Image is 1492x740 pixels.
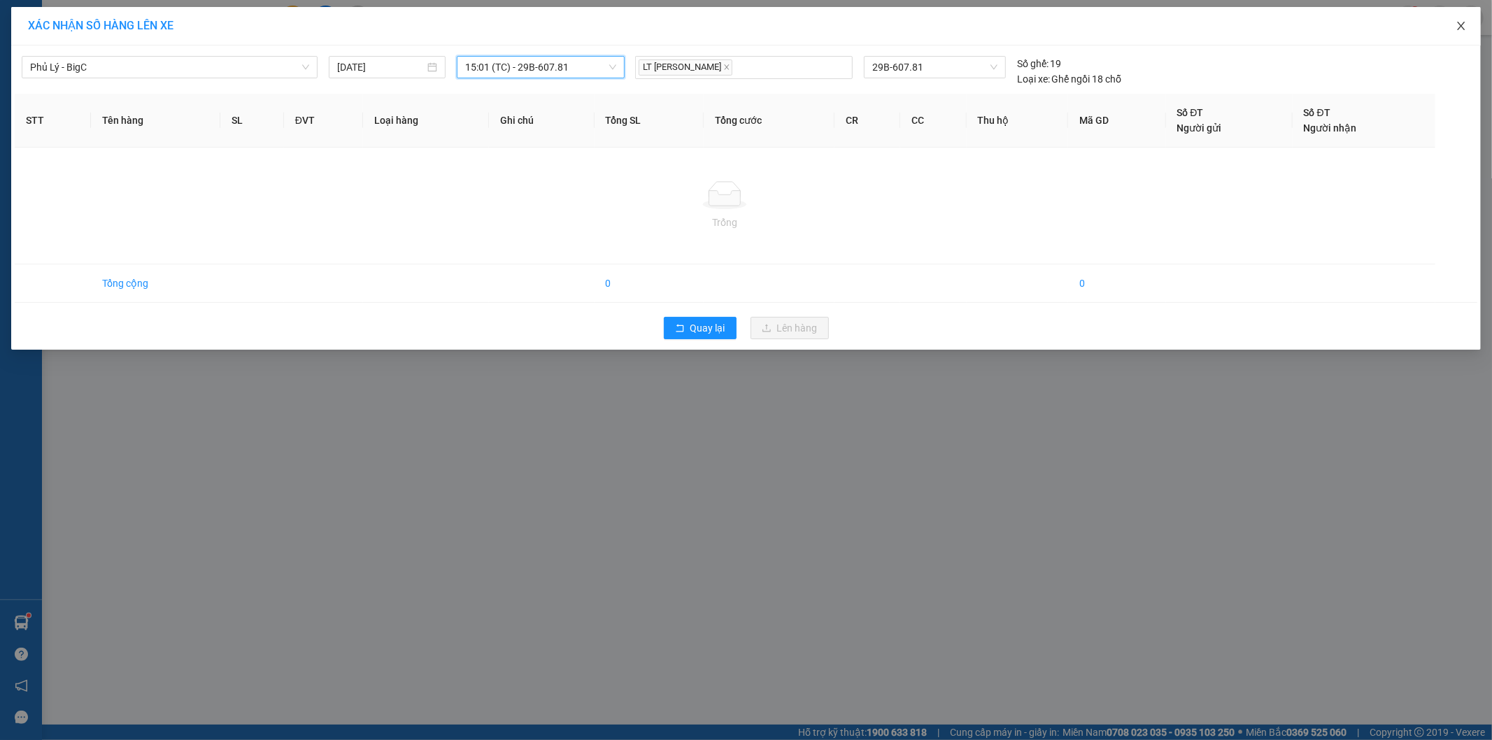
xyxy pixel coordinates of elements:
[723,64,730,71] span: close
[1068,94,1166,148] th: Mã GD
[675,323,685,334] span: rollback
[363,94,488,148] th: Loại hàng
[751,317,829,339] button: uploadLên hàng
[1017,71,1050,87] span: Loại xe:
[639,59,732,76] span: LT [PERSON_NAME]
[834,94,900,148] th: CR
[489,94,595,148] th: Ghi chú
[690,320,725,336] span: Quay lại
[30,57,309,78] span: Phủ Lý - BigC
[26,215,1424,230] div: Trống
[595,94,704,148] th: Tổng SL
[28,19,173,32] span: XÁC NHẬN SỐ HÀNG LÊN XE
[664,317,737,339] button: rollbackQuay lại
[595,264,704,303] td: 0
[284,94,363,148] th: ĐVT
[465,57,616,78] span: 15:01 (TC) - 29B-607.81
[872,57,997,78] span: 29B-607.81
[1442,7,1481,46] button: Close
[337,59,425,75] input: 12/08/2025
[704,94,834,148] th: Tổng cước
[1177,107,1204,118] span: Số ĐT
[220,94,284,148] th: SL
[91,264,220,303] td: Tổng cộng
[1068,264,1166,303] td: 0
[1177,122,1222,134] span: Người gửi
[967,94,1068,148] th: Thu hộ
[91,94,220,148] th: Tên hàng
[1304,107,1330,118] span: Số ĐT
[900,94,966,148] th: CC
[15,94,91,148] th: STT
[1017,56,1049,71] span: Số ghế:
[1017,56,1062,71] div: 19
[1304,122,1357,134] span: Người nhận
[1456,20,1467,31] span: close
[1017,71,1122,87] div: Ghế ngồi 18 chỗ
